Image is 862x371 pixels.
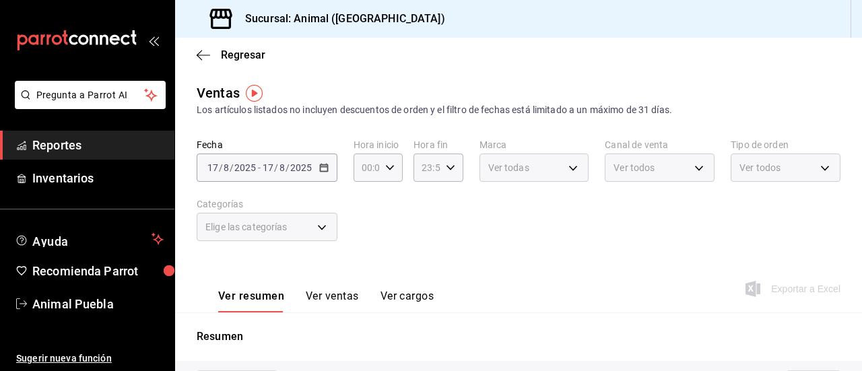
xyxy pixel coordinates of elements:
[230,162,234,173] span: /
[197,48,265,61] button: Regresar
[290,162,312,173] input: ----
[32,136,164,154] span: Reportes
[234,11,445,27] h3: Sucursal: Animal ([GEOGRAPHIC_DATA])
[148,35,159,46] button: open_drawer_menu
[32,169,164,187] span: Inventarios
[219,162,223,173] span: /
[354,140,403,149] label: Hora inicio
[246,85,263,102] img: Tooltip marker
[9,98,166,112] a: Pregunta a Parrot AI
[15,81,166,109] button: Pregunta a Parrot AI
[279,162,286,173] input: --
[197,83,240,103] div: Ventas
[258,162,261,173] span: -
[605,140,715,149] label: Canal de venta
[262,162,274,173] input: --
[488,161,529,174] span: Ver todas
[221,48,265,61] span: Regresar
[205,220,288,234] span: Elige las categorías
[32,231,146,247] span: Ayuda
[16,351,164,366] span: Sugerir nueva función
[197,329,840,345] p: Resumen
[286,162,290,173] span: /
[197,140,337,149] label: Fecha
[234,162,257,173] input: ----
[223,162,230,173] input: --
[207,162,219,173] input: --
[32,262,164,280] span: Recomienda Parrot
[218,290,434,312] div: navigation tabs
[731,140,840,149] label: Tipo de orden
[306,290,359,312] button: Ver ventas
[32,295,164,313] span: Animal Puebla
[479,140,589,149] label: Marca
[380,290,434,312] button: Ver cargos
[614,161,655,174] span: Ver todos
[197,199,337,209] label: Categorías
[274,162,278,173] span: /
[739,161,781,174] span: Ver todos
[197,103,840,117] div: Los artículos listados no incluyen descuentos de orden y el filtro de fechas está limitado a un m...
[36,88,145,102] span: Pregunta a Parrot AI
[218,290,284,312] button: Ver resumen
[413,140,463,149] label: Hora fin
